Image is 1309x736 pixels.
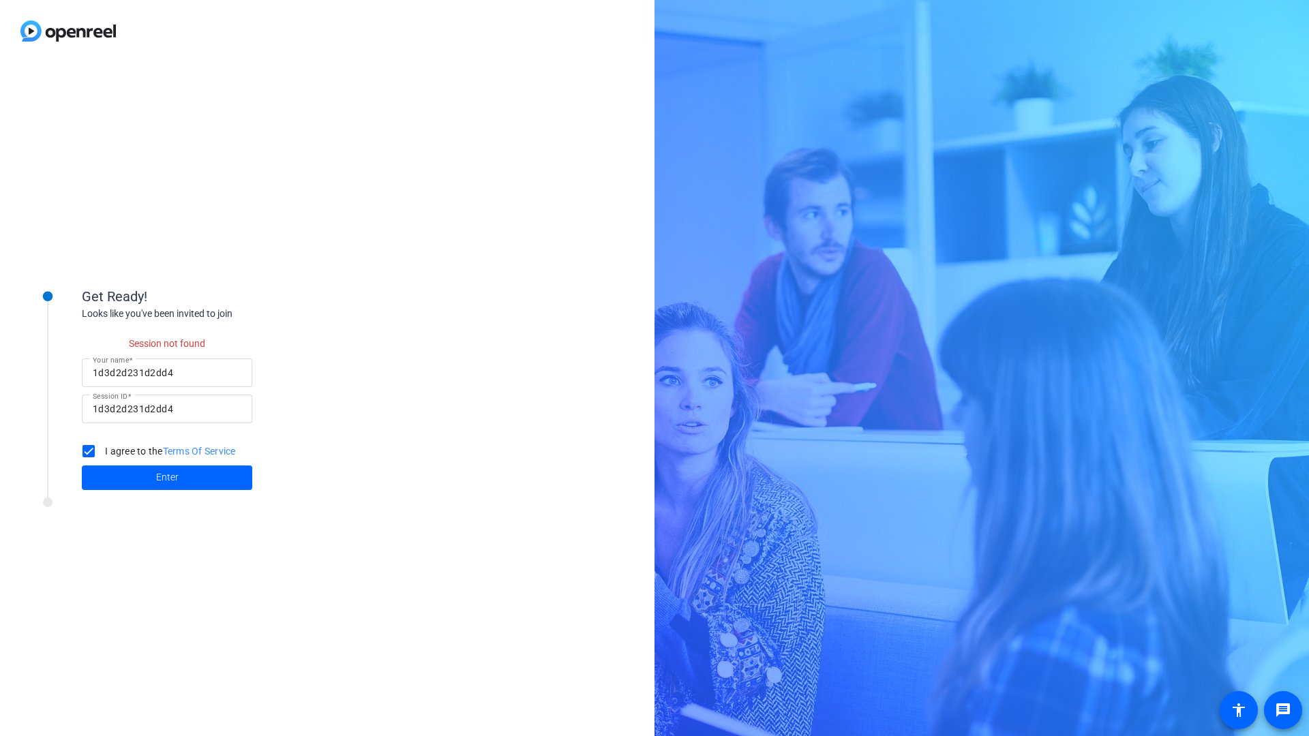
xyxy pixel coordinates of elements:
[82,307,355,321] div: Looks like you've been invited to join
[102,444,236,458] label: I agree to the
[163,446,236,457] a: Terms Of Service
[156,470,179,485] span: Enter
[82,465,252,490] button: Enter
[82,286,355,307] div: Get Ready!
[93,392,127,400] mat-label: Session ID
[93,356,129,364] mat-label: Your name
[1275,702,1291,718] mat-icon: message
[1231,702,1247,718] mat-icon: accessibility
[82,337,252,351] p: Session not found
